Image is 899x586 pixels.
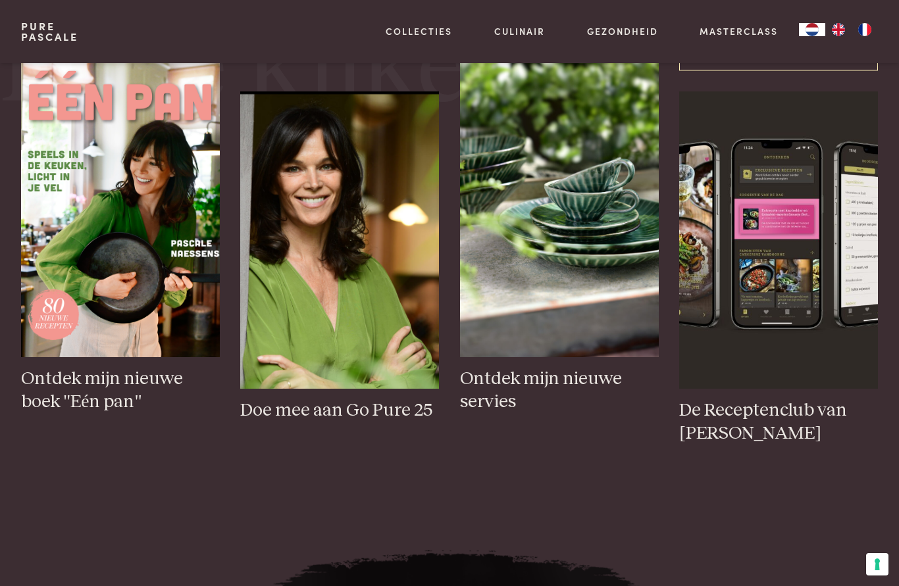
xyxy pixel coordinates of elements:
img: groen_servies_23 [460,60,659,357]
a: pascale_foto Doe mee aan Go Pure 25 [240,91,439,422]
a: Collecties [386,24,452,38]
a: Culinair [494,24,545,38]
a: NL [799,23,825,36]
a: Masterclass [700,24,778,38]
h3: Doe mee aan Go Pure 25 [240,399,439,422]
a: FR [852,23,878,36]
a: iPhone 13 Pro Mockup front and side view De Receptenclub van [PERSON_NAME] [679,91,878,445]
h3: Ontdek mijn nieuwe servies [460,368,659,413]
h3: Ontdek mijn nieuwe boek "Eén pan" [21,368,220,413]
a: PurePascale [21,21,78,42]
a: Gezondheid [587,24,658,38]
h3: De Receptenclub van [PERSON_NAME] [679,399,878,445]
a: één pan - voorbeeldcover Ontdek mijn nieuwe boek "Eén pan" [21,60,220,413]
aside: Language selected: Nederlands [799,23,878,36]
ul: Language list [825,23,878,36]
a: EN [825,23,852,36]
a: groen_servies_23 Ontdek mijn nieuwe servies [460,60,659,413]
img: iPhone 13 Pro Mockup front and side view [679,91,878,389]
img: één pan - voorbeeldcover [21,60,220,357]
button: Uw voorkeuren voor toestemming voor trackingtechnologieën [866,553,888,575]
img: pascale_foto [240,91,439,389]
div: Language [799,23,825,36]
